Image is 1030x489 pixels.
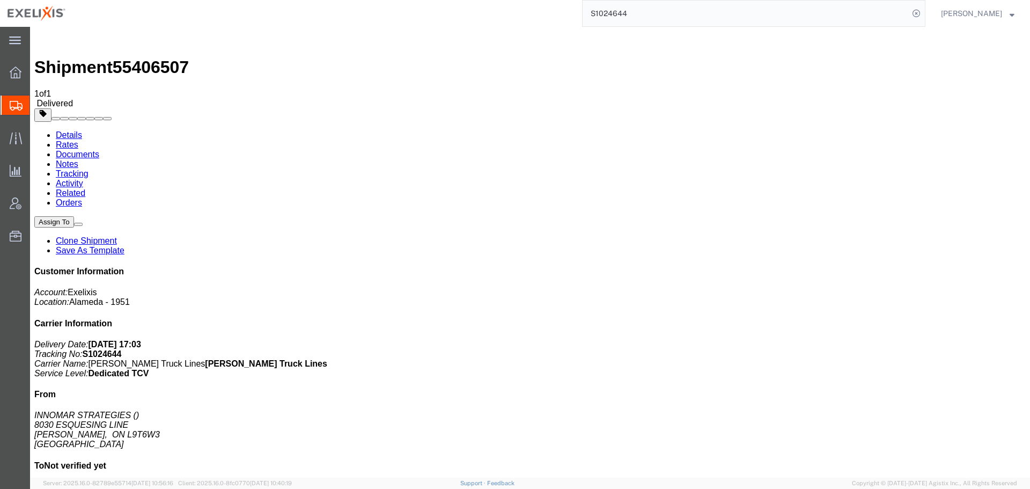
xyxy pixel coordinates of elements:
[460,480,487,486] a: Support
[941,8,1002,19] span: Art Buenaventura
[487,480,514,486] a: Feedback
[852,479,1017,488] span: Copyright © [DATE]-[DATE] Agistix Inc., All Rights Reserved
[8,5,65,21] img: logo
[178,480,292,486] span: Client: 2025.16.0-8fc0770
[131,480,173,486] span: [DATE] 10:56:16
[250,480,292,486] span: [DATE] 10:40:19
[30,27,1030,478] iframe: FS Legacy Container
[583,1,909,26] input: Search for shipment number, reference number
[940,7,1015,20] button: [PERSON_NAME]
[43,480,173,486] span: Server: 2025.16.0-82789e55714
